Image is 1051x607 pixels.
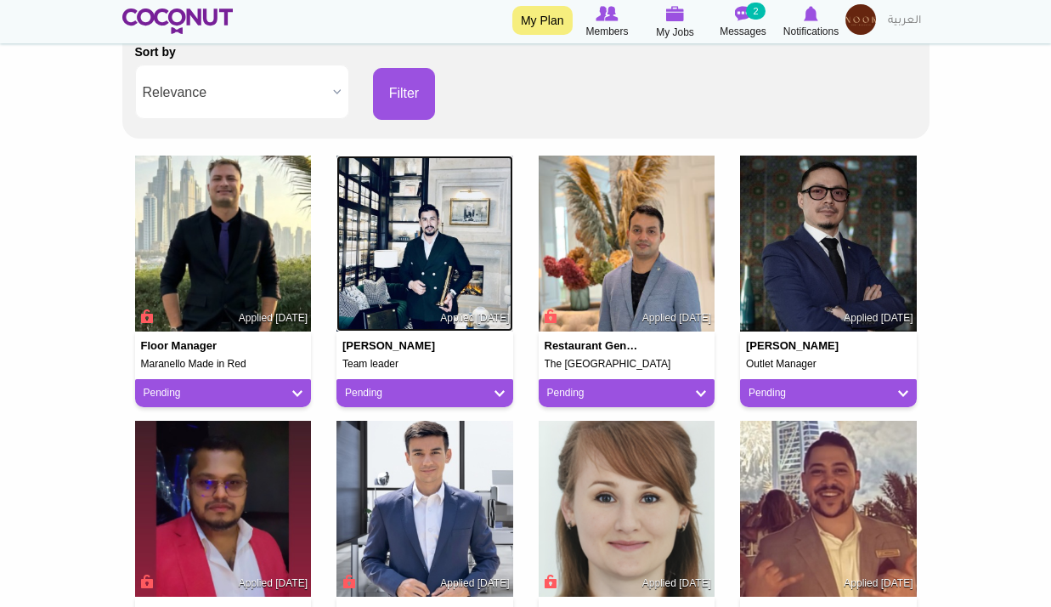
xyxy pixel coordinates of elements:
[542,573,557,590] span: Connect to Unlock the Profile
[656,24,694,41] span: My Jobs
[138,308,154,325] span: Connect to Unlock the Profile
[740,421,917,598] img: Mostafa Mostafasayed25255@gmail.com's picture
[512,6,573,35] a: My Plan
[746,359,911,370] h5: Outlet Manager
[135,421,312,598] img: Shan Ranasinghe's picture
[596,6,618,21] img: Browse Members
[783,23,839,40] span: Notifications
[373,68,436,120] button: Filter
[545,359,709,370] h5: The [GEOGRAPHIC_DATA]
[138,573,154,590] span: Connect to Unlock the Profile
[666,6,685,21] img: My Jobs
[336,156,513,332] img: Rakhimjon Valibekov's picture
[749,386,908,400] a: Pending
[539,156,715,332] img: Anil Kumar's picture
[545,340,643,352] h4: Restaurant General Manager
[777,4,845,40] a: Notifications Notifications
[143,65,326,120] span: Relevance
[879,4,930,38] a: العربية
[542,308,557,325] span: Connect to Unlock the Profile
[340,573,355,590] span: Connect to Unlock the Profile
[539,421,715,598] img: Nadiia Salimovska's picture
[135,156,312,332] img: Karam BDeir's picture
[720,23,766,40] span: Messages
[122,9,234,34] img: Home
[342,359,507,370] h5: Team leader
[345,386,505,400] a: Pending
[746,3,765,20] small: 2
[336,421,513,598] img: Khukumron Khuseinov's picture
[141,359,306,370] h5: Maranello Made in Red
[574,4,641,40] a: Browse Members Members
[144,386,303,400] a: Pending
[746,340,845,352] h4: [PERSON_NAME]
[342,340,441,352] h4: [PERSON_NAME]
[641,4,709,41] a: My Jobs My Jobs
[585,23,628,40] span: Members
[804,6,818,21] img: Notifications
[141,340,240,352] h4: Floor Manager
[735,6,752,21] img: Messages
[547,386,707,400] a: Pending
[740,156,917,332] img: Shuhrat Djalilov's picture
[135,43,176,60] label: Sort by
[709,4,777,40] a: Messages Messages 2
